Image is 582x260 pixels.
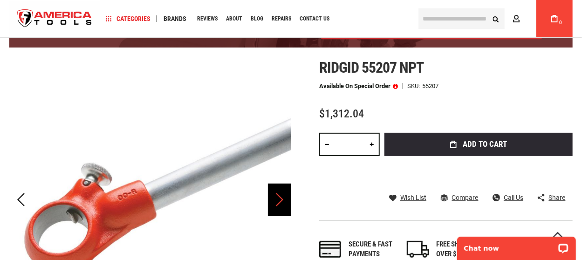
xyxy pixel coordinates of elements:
[422,83,438,89] div: 55207
[549,194,566,201] span: Share
[441,193,479,202] a: Compare
[407,83,422,89] strong: SKU
[193,13,222,25] a: Reviews
[400,194,426,201] span: Wish List
[493,193,523,202] a: Call Us
[463,140,507,148] span: Add to Cart
[349,239,397,260] div: Secure & fast payments
[246,13,267,25] a: Blog
[319,107,364,120] span: $1,312.04
[164,15,186,22] span: Brands
[222,13,246,25] a: About
[383,159,575,186] iframe: Secure express checkout frame
[226,16,242,21] span: About
[9,1,100,36] a: store logo
[9,1,100,36] img: America Tools
[389,193,426,202] a: Wish List
[451,231,582,260] iframe: LiveChat chat widget
[504,194,523,201] span: Call Us
[319,241,342,258] img: payments
[384,133,573,156] button: Add to Cart
[295,13,334,25] a: Contact Us
[319,83,398,89] p: Available on Special Order
[102,13,155,25] a: Categories
[267,13,295,25] a: Repairs
[452,194,479,201] span: Compare
[436,239,485,260] div: FREE SHIPPING OVER $150
[407,241,429,258] img: shipping
[251,16,263,21] span: Blog
[159,13,191,25] a: Brands
[197,16,218,21] span: Reviews
[487,10,505,27] button: Search
[272,16,291,21] span: Repairs
[319,59,424,76] span: Ridgid 55207 npt
[300,16,329,21] span: Contact Us
[106,15,151,22] span: Categories
[559,20,562,25] span: 0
